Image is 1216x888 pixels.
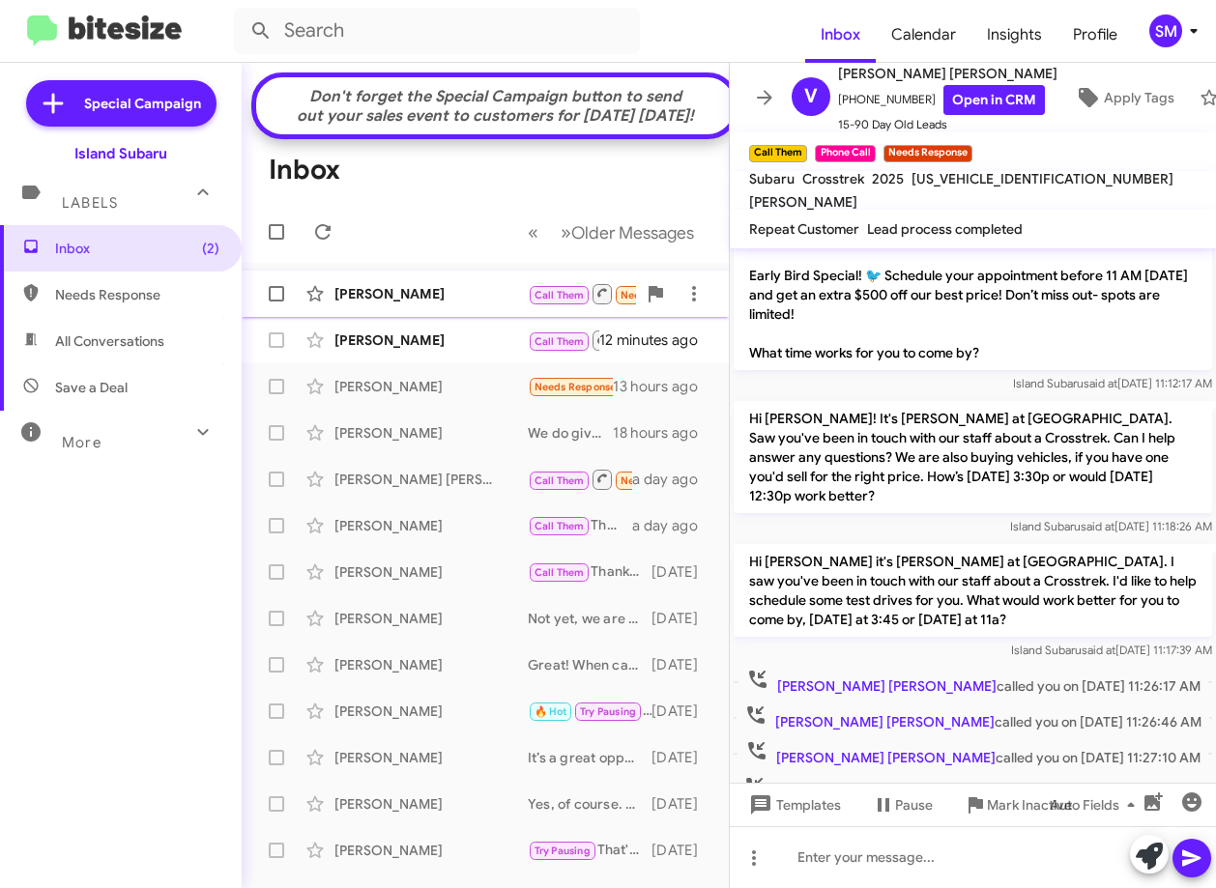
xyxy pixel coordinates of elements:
span: Needs Response [621,474,703,487]
span: said at [1082,643,1115,657]
div: [DATE] [651,841,713,860]
nav: Page navigation example [517,213,706,252]
span: Older Messages [571,222,694,243]
p: Hi [PERSON_NAME]! It's [PERSON_NAME] at [GEOGRAPHIC_DATA]. Saw you've been in touch with our staf... [734,401,1212,513]
span: Crosstrek [802,170,864,187]
p: Hi [PERSON_NAME] it's [PERSON_NAME], BDC Manager at [GEOGRAPHIC_DATA]. Thanks again for reaching ... [734,181,1212,370]
span: called you on [DATE] 11:27:10 AM [738,739,1208,767]
a: Calendar [876,7,971,63]
span: Try Pausing [535,845,591,857]
span: More [62,434,101,451]
span: (2) [202,239,219,258]
span: Island Subaru [DATE] 11:12:17 AM [1013,376,1212,390]
button: Auto Fields [1034,788,1158,822]
h1: Inbox [269,155,340,186]
div: 12 minutes ago [599,330,713,350]
div: Thank you. [528,561,651,584]
div: [PERSON_NAME] [334,609,528,628]
div: [PERSON_NAME] [334,748,528,767]
div: That's completely understandable! If you're considering selling your vehicle in the future, let u... [528,840,651,862]
div: [DATE] [651,702,713,721]
div: a day ago [632,516,713,535]
button: Apply Tags [1057,80,1190,115]
p: Hi [PERSON_NAME] it's [PERSON_NAME] at [GEOGRAPHIC_DATA]. I saw you've been in touch with our sta... [734,544,1212,637]
span: Apply Tags [1104,80,1174,115]
div: [PERSON_NAME] [PERSON_NAME] [334,470,528,489]
span: Mark Inactive [987,788,1072,822]
span: Special Campaign [84,94,201,113]
span: « [528,220,538,244]
div: That's perfectly fine! If you have any questions or need assistance later, feel free to reach out... [528,515,632,537]
span: [PERSON_NAME] [PERSON_NAME] [777,677,997,695]
span: called you on [DATE] 12:00:00 PM [736,775,1211,803]
span: Needs Response [621,289,703,301]
button: Next [549,213,706,252]
div: Inbound Call [528,329,599,353]
span: Subaru [749,170,795,187]
div: [PERSON_NAME] [334,562,528,582]
span: Inbox [805,7,876,63]
div: Inbound Call [528,282,636,306]
div: [DATE] [651,748,713,767]
a: Open in CRM [943,85,1045,115]
span: 15-90 Day Old Leads [838,115,1057,134]
span: Call Them [535,289,585,301]
div: Hello. How much would I be getting? [528,376,613,398]
span: [PERSON_NAME] [PERSON_NAME] [776,749,996,766]
span: [PERSON_NAME] [PERSON_NAME] [838,62,1057,85]
div: Yes, of course. Here is a link to our pre-owned inventory. [URL][DOMAIN_NAME]. [528,794,651,814]
span: All Conversations [55,331,164,351]
span: Pause [895,788,933,822]
span: Needs Response [55,285,219,304]
button: SM [1133,14,1195,47]
span: called you on [DATE] 11:26:17 AM [738,668,1208,696]
div: [PERSON_NAME] [334,655,528,674]
div: Not yet, we are hoping for fall! [528,609,651,628]
span: Lead process completed [867,220,1023,238]
span: Call Them [535,335,585,348]
div: Great! When can you come in for a great deal? [528,655,651,674]
button: Pause [856,788,948,822]
input: Search [234,8,640,54]
span: Call Them [535,520,585,532]
div: [PERSON_NAME] [334,702,528,721]
div: Don't forget the Special Campaign button to send out your sales event to customers for [DATE] [DA... [266,87,725,126]
div: a day ago [632,470,713,489]
a: Profile [1057,7,1133,63]
div: 18 hours ago [613,423,713,443]
a: Special Campaign [26,80,217,127]
span: Call Them [535,566,585,579]
small: Needs Response [883,145,972,162]
div: 13 hours ago [613,377,713,396]
span: [PERSON_NAME] [PERSON_NAME] [775,713,995,730]
div: Island Subaru [74,144,167,163]
div: [DATE] [651,562,713,582]
span: called you on [DATE] 11:26:46 AM [737,703,1209,731]
button: Mark Inactive [948,788,1087,822]
span: Auto Fields [1050,788,1143,822]
small: Phone Call [815,145,875,162]
div: [PERSON_NAME] [334,794,528,814]
span: Insights [971,7,1057,63]
span: [PHONE_NUMBER] [838,85,1057,115]
div: Inbound Call [528,468,632,492]
span: V [804,81,818,112]
span: Island Subaru [DATE] 11:18:26 AM [1010,519,1212,533]
div: We do give our best offers after physically seeing the vehicle, when can you come in for a proper... [528,423,613,443]
div: [DATE] [651,794,713,814]
small: Call Them [749,145,807,162]
span: Labels [62,194,118,212]
div: It’s a great opportunity to see what your Forester is worth! In order to determine how much your ... [528,748,651,767]
div: [PERSON_NAME] [334,330,528,350]
div: That's totally understandable! If you change your mind or have questions before then, feel free t... [528,701,651,723]
span: 2025 [872,170,904,187]
span: Inbox [55,239,219,258]
div: [PERSON_NAME] [334,377,528,396]
div: [DATE] [651,609,713,628]
span: Needs Response [535,381,617,393]
span: said at [1084,376,1117,390]
button: Templates [730,788,856,822]
span: said at [1081,519,1115,533]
